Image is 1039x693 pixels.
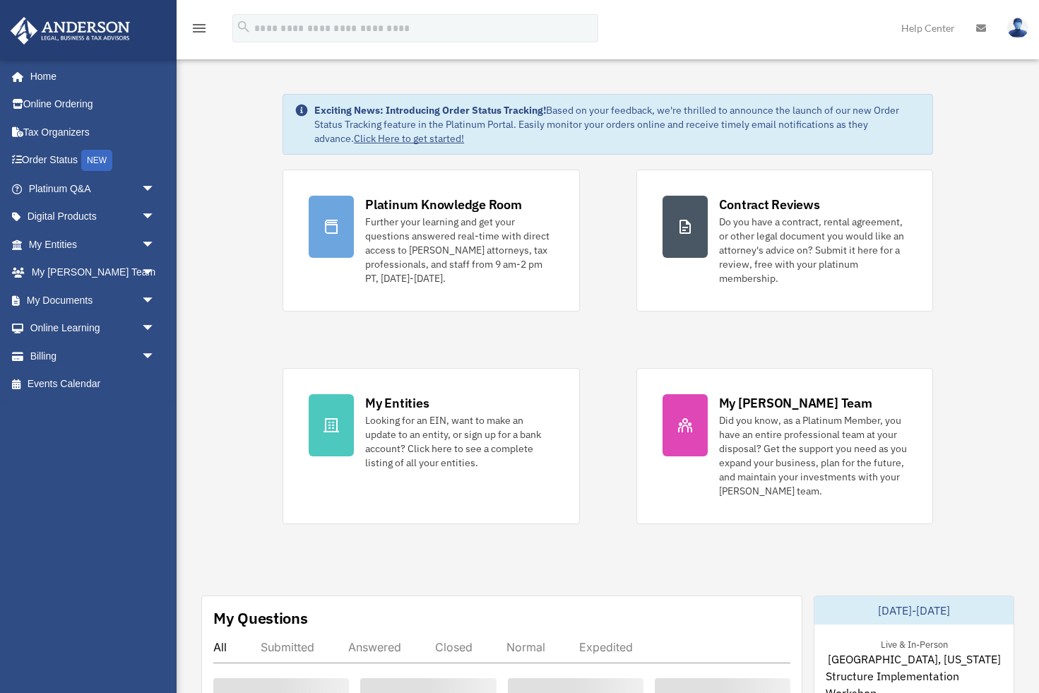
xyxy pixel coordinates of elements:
[141,203,170,232] span: arrow_drop_down
[10,118,177,146] a: Tax Organizers
[579,640,633,654] div: Expedited
[719,215,907,285] div: Do you have a contract, rental agreement, or other legal document you would like an attorney's ad...
[10,174,177,203] a: Platinum Q&Aarrow_drop_down
[814,596,1014,624] div: [DATE]-[DATE]
[314,104,546,117] strong: Exciting News: Introducing Order Status Tracking!
[719,394,872,412] div: My [PERSON_NAME] Team
[10,90,177,119] a: Online Ordering
[141,286,170,315] span: arrow_drop_down
[10,230,177,259] a: My Entitiesarrow_drop_down
[10,342,177,370] a: Billingarrow_drop_down
[869,636,959,651] div: Live & In-Person
[261,640,314,654] div: Submitted
[191,25,208,37] a: menu
[506,640,545,654] div: Normal
[81,150,112,171] div: NEW
[141,342,170,371] span: arrow_drop_down
[314,103,921,146] div: Based on your feedback, we're thrilled to announce the launch of our new Order Status Tracking fe...
[719,196,820,213] div: Contract Reviews
[10,146,177,175] a: Order StatusNEW
[10,259,177,287] a: My [PERSON_NAME] Teamarrow_drop_down
[365,394,429,412] div: My Entities
[1007,18,1028,38] img: User Pic
[636,368,933,524] a: My [PERSON_NAME] Team Did you know, as a Platinum Member, you have an entire professional team at...
[141,174,170,203] span: arrow_drop_down
[354,132,464,145] a: Click Here to get started!
[365,196,522,213] div: Platinum Knowledge Room
[236,19,251,35] i: search
[10,370,177,398] a: Events Calendar
[365,215,553,285] div: Further your learning and get your questions answered real-time with direct access to [PERSON_NAM...
[213,640,227,654] div: All
[10,286,177,314] a: My Documentsarrow_drop_down
[141,314,170,343] span: arrow_drop_down
[10,62,170,90] a: Home
[6,17,134,45] img: Anderson Advisors Platinum Portal
[10,314,177,343] a: Online Learningarrow_drop_down
[283,368,579,524] a: My Entities Looking for an EIN, want to make an update to an entity, or sign up for a bank accoun...
[141,230,170,259] span: arrow_drop_down
[283,170,579,312] a: Platinum Knowledge Room Further your learning and get your questions answered real-time with dire...
[213,608,308,629] div: My Questions
[348,640,401,654] div: Answered
[435,640,473,654] div: Closed
[719,413,907,498] div: Did you know, as a Platinum Member, you have an entire professional team at your disposal? Get th...
[191,20,208,37] i: menu
[10,203,177,231] a: Digital Productsarrow_drop_down
[365,413,553,470] div: Looking for an EIN, want to make an update to an entity, or sign up for a bank account? Click her...
[141,259,170,288] span: arrow_drop_down
[636,170,933,312] a: Contract Reviews Do you have a contract, rental agreement, or other legal document you would like...
[828,651,1001,668] span: [GEOGRAPHIC_DATA], [US_STATE]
